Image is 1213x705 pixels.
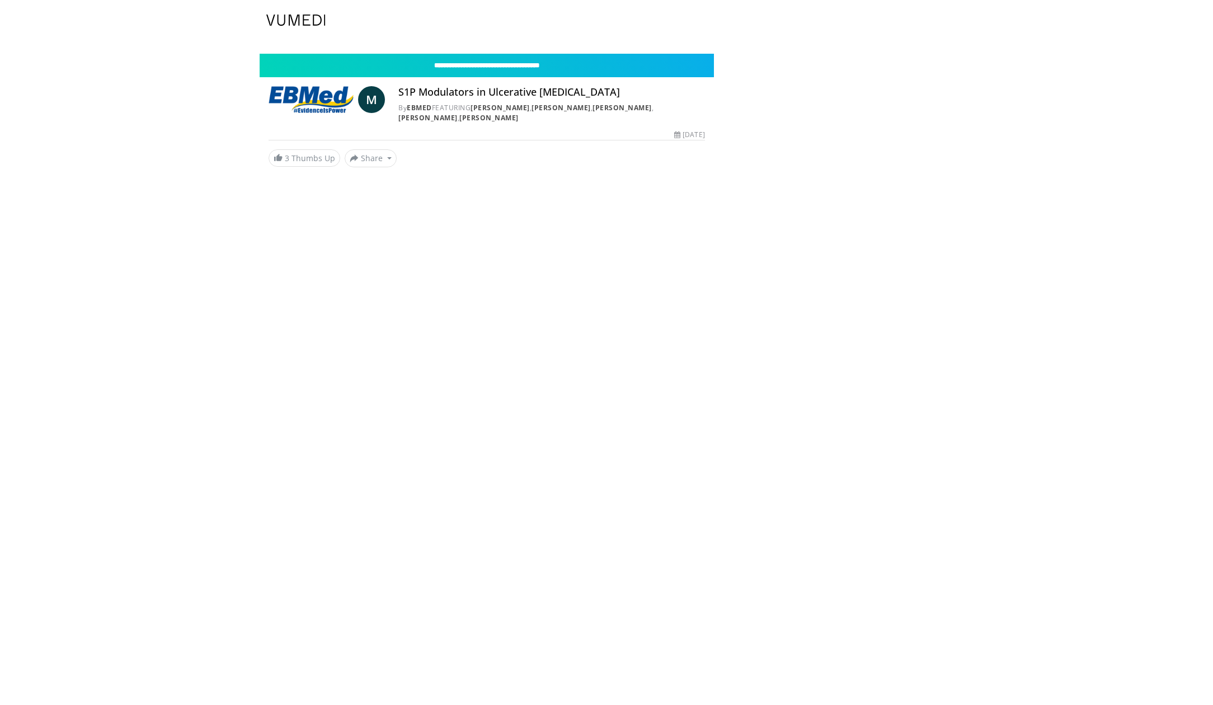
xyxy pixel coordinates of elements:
[398,103,704,123] div: By FEATURING , , , ,
[398,86,704,98] h4: S1P Modulators in Ulcerative [MEDICAL_DATA]
[269,149,340,167] a: 3 Thumbs Up
[459,113,519,123] a: [PERSON_NAME]
[269,86,354,113] img: EBMed
[358,86,385,113] a: M
[532,103,591,112] a: [PERSON_NAME]
[345,149,397,167] button: Share
[407,103,432,112] a: EBMed
[266,15,326,26] img: VuMedi Logo
[398,113,458,123] a: [PERSON_NAME]
[285,153,289,163] span: 3
[471,103,530,112] a: [PERSON_NAME]
[593,103,652,112] a: [PERSON_NAME]
[674,130,704,140] div: [DATE]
